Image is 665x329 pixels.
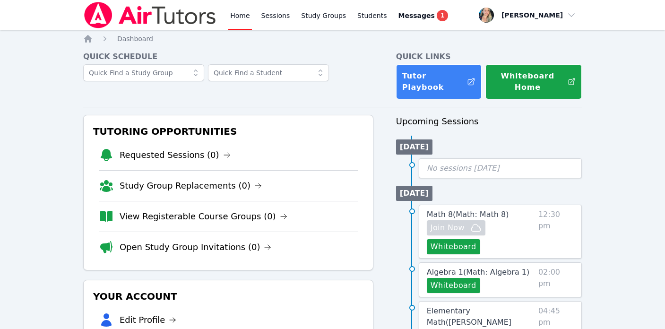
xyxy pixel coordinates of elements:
h4: Quick Schedule [83,51,373,62]
h4: Quick Links [396,51,582,62]
input: Quick Find a Student [208,64,329,81]
nav: Breadcrumb [83,34,582,43]
button: Join Now [427,220,485,235]
a: Requested Sessions (0) [120,148,231,162]
a: View Registerable Course Groups (0) [120,210,287,223]
span: Messages [398,11,435,20]
span: Math 8 ( Math: Math 8 ) [427,210,509,219]
h3: Upcoming Sessions [396,115,582,128]
span: Dashboard [117,35,153,43]
h3: Tutoring Opportunities [91,123,365,140]
span: 1 [437,10,448,21]
a: Edit Profile [120,313,177,327]
h3: Your Account [91,288,365,305]
a: Open Study Group Invitations (0) [120,241,272,254]
button: Whiteboard Home [485,64,582,99]
button: Whiteboard [427,239,480,254]
li: [DATE] [396,139,432,155]
a: Study Group Replacements (0) [120,179,262,192]
span: 02:00 pm [538,267,574,293]
span: No sessions [DATE] [427,164,500,173]
span: 12:30 pm [538,209,574,254]
a: Tutor Playbook [396,64,482,99]
button: Whiteboard [427,278,480,293]
a: Math 8(Math: Math 8) [427,209,509,220]
input: Quick Find a Study Group [83,64,204,81]
li: [DATE] [396,186,432,201]
a: Algebra 1(Math: Algebra 1) [427,267,529,278]
img: Air Tutors [83,2,217,28]
span: Algebra 1 ( Math: Algebra 1 ) [427,268,529,277]
span: Join Now [431,222,465,234]
a: Dashboard [117,34,153,43]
